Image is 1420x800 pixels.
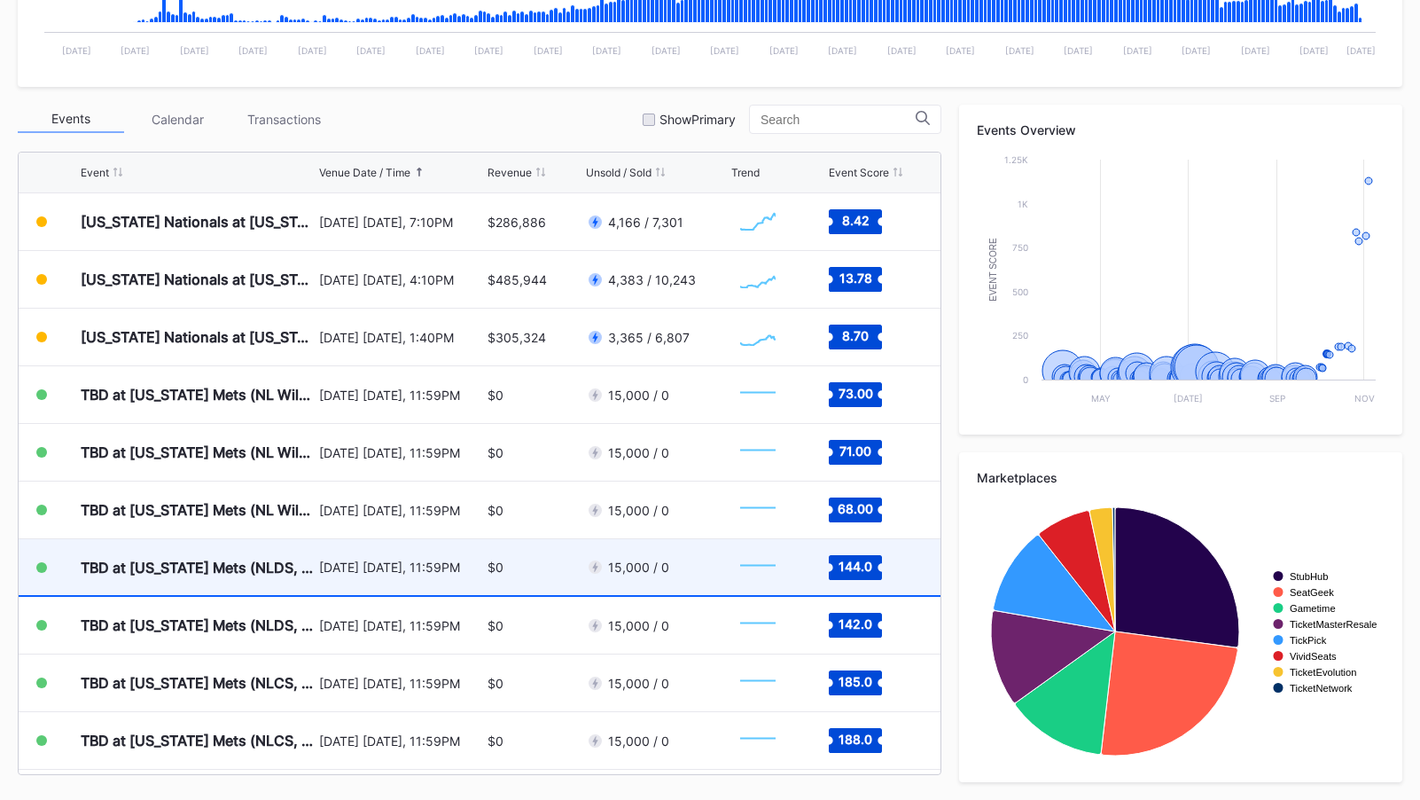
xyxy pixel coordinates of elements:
[839,616,872,631] text: 142.0
[319,503,483,518] div: [DATE] [DATE], 11:59PM
[1174,393,1203,404] text: [DATE]
[1123,45,1152,56] text: [DATE]
[731,603,784,647] svg: Chart title
[988,238,998,302] text: Event Score
[62,45,91,56] text: [DATE]
[608,272,696,287] div: 4,383 / 10,243
[81,328,315,346] div: [US_STATE] Nationals at [US_STATE][GEOGRAPHIC_DATA]
[608,388,669,403] div: 15,000 / 0
[1241,45,1270,56] text: [DATE]
[81,732,315,749] div: TBD at [US_STATE] Mets (NLCS, Home Game 2) (If Necessary) (Date TBD)
[608,618,669,633] div: 15,000 / 0
[731,661,784,705] svg: Chart title
[1290,571,1329,582] text: StubHub
[731,200,784,244] svg: Chart title
[1290,587,1334,598] text: SeatGeek
[1004,154,1028,165] text: 1.25k
[319,215,483,230] div: [DATE] [DATE], 7:10PM
[761,113,916,127] input: Search
[238,45,268,56] text: [DATE]
[608,733,669,749] div: 15,000 / 0
[977,498,1385,765] svg: Chart title
[608,215,683,230] div: 4,166 / 7,301
[81,386,315,404] div: TBD at [US_STATE] Mets (NL Wild Card, Home Game 1) (If Necessary)
[731,373,784,417] svg: Chart title
[1023,374,1028,385] text: 0
[608,330,690,345] div: 3,365 / 6,807
[416,45,445,56] text: [DATE]
[829,166,889,179] div: Event Score
[81,166,109,179] div: Event
[592,45,621,56] text: [DATE]
[1290,619,1377,630] text: TicketMasterResale
[1269,393,1285,404] text: Sep
[839,732,872,747] text: 188.0
[977,151,1385,417] svg: Chart title
[488,560,503,575] div: $0
[731,430,784,475] svg: Chart title
[230,106,337,133] div: Transactions
[977,470,1385,485] div: Marketplaces
[1354,393,1375,404] text: Nov
[1018,199,1028,209] text: 1k
[1290,683,1353,694] text: TicketNetwork
[710,45,739,56] text: [DATE]
[1012,242,1028,253] text: 750
[81,443,315,461] div: TBD at [US_STATE] Mets (NL Wild Card, Home Game 2) (If Necessary)
[651,45,681,56] text: [DATE]
[124,106,230,133] div: Calendar
[1346,45,1376,56] text: [DATE]
[319,618,483,633] div: [DATE] [DATE], 11:59PM
[1012,330,1028,341] text: 250
[946,45,975,56] text: [DATE]
[977,122,1385,137] div: Events Overview
[731,718,784,763] svg: Chart title
[488,330,546,345] div: $305,324
[731,488,784,532] svg: Chart title
[1005,45,1034,56] text: [DATE]
[488,215,546,230] div: $286,886
[488,272,547,287] div: $485,944
[81,213,315,231] div: [US_STATE] Nationals at [US_STATE] Mets (Pop-Up Home Run Apple Giveaway)
[81,674,315,692] div: TBD at [US_STATE] Mets (NLCS, Home Game 1) (If Necessary) (Date TBD)
[828,45,857,56] text: [DATE]
[1290,651,1337,662] text: VividSeats
[731,166,760,179] div: Trend
[659,112,736,127] div: Show Primary
[319,560,483,575] div: [DATE] [DATE], 11:59PM
[731,257,784,302] svg: Chart title
[1064,45,1093,56] text: [DATE]
[319,166,410,179] div: Venue Date / Time
[319,445,483,460] div: [DATE] [DATE], 11:59PM
[488,388,503,403] div: $0
[842,213,870,228] text: 8.42
[839,558,872,573] text: 144.0
[488,676,503,691] div: $0
[1290,603,1336,614] text: Gametime
[319,388,483,403] div: [DATE] [DATE], 11:59PM
[731,315,784,359] svg: Chart title
[608,445,669,460] div: 15,000 / 0
[180,45,209,56] text: [DATE]
[474,45,503,56] text: [DATE]
[1091,393,1111,404] text: May
[1012,286,1028,297] text: 500
[608,676,669,691] div: 15,000 / 0
[887,45,917,56] text: [DATE]
[81,559,315,576] div: TBD at [US_STATE] Mets (NLDS, Home Game 1) (If Necessary) (Date TBD)
[1290,635,1327,646] text: TickPick
[842,328,869,343] text: 8.70
[81,501,315,519] div: TBD at [US_STATE] Mets (NL Wild Card, Home Game 3) (If Necessary)
[488,618,503,633] div: $0
[81,271,315,288] div: [US_STATE] Nationals at [US_STATE][GEOGRAPHIC_DATA] (Long Sleeve T-Shirt Giveaway)
[488,166,532,179] div: Revenue
[608,503,669,518] div: 15,000 / 0
[1290,667,1356,678] text: TicketEvolution
[839,271,872,286] text: 13.78
[586,166,651,179] div: Unsold / Sold
[81,616,315,634] div: TBD at [US_STATE] Mets (NLDS, Home Game 2) (If Necessary) (Date TBD)
[319,733,483,749] div: [DATE] [DATE], 11:59PM
[18,106,124,133] div: Events
[488,503,503,518] div: $0
[839,674,872,689] text: 185.0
